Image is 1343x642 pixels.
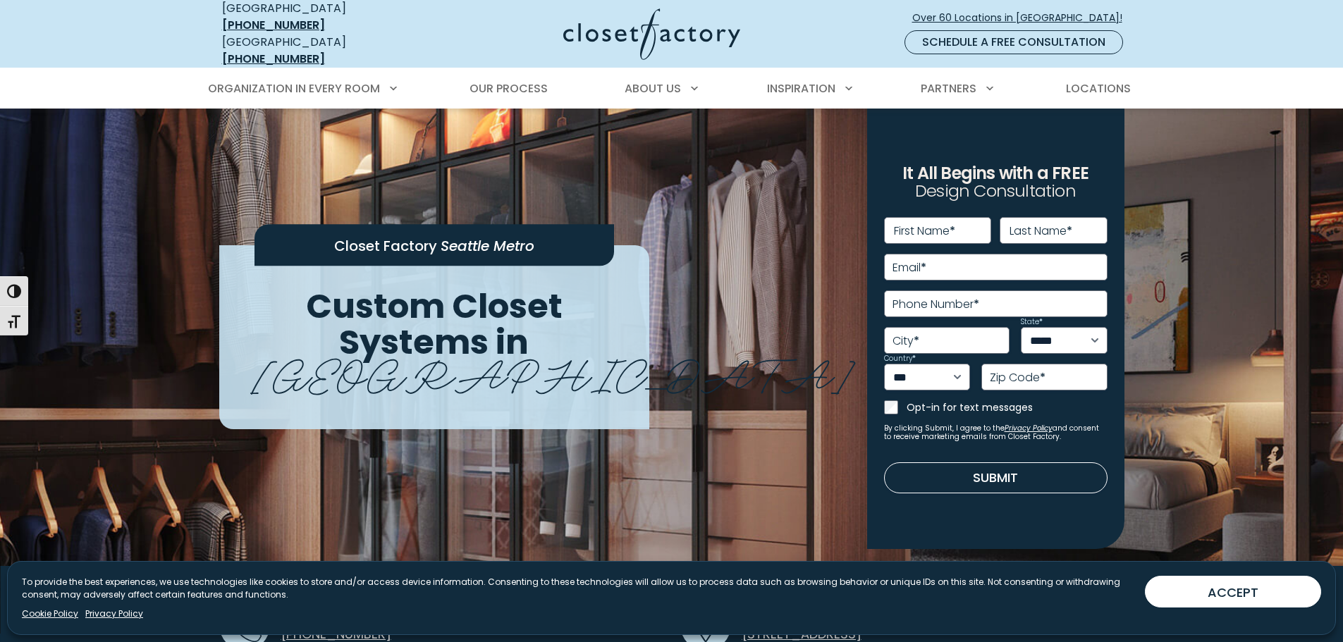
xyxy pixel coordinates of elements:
[904,30,1123,54] a: Schedule a Free Consultation
[884,424,1108,441] small: By clicking Submit, I agree to the and consent to receive marketing emails from Closet Factory.
[1145,576,1321,607] button: ACCEPT
[884,355,916,362] label: Country
[334,236,437,256] span: Closet Factory
[85,607,143,620] a: Privacy Policy
[884,462,1108,493] button: Submit
[22,607,78,620] a: Cookie Policy
[912,11,1134,25] span: Over 60 Locations in [GEOGRAPHIC_DATA]!
[441,236,534,256] span: Seattle Metro
[893,335,919,347] label: City
[625,80,681,97] span: About Us
[208,80,380,97] span: Organization in Every Room
[222,17,325,33] a: [PHONE_NUMBER]
[990,372,1045,383] label: Zip Code
[470,80,548,97] span: Our Process
[767,80,835,97] span: Inspiration
[902,161,1088,185] span: It All Begins with a FREE
[222,51,325,67] a: [PHONE_NUMBER]
[912,6,1134,30] a: Over 60 Locations in [GEOGRAPHIC_DATA]!
[563,8,740,60] img: Closet Factory Logo
[222,34,427,68] div: [GEOGRAPHIC_DATA]
[1010,226,1072,237] label: Last Name
[894,226,955,237] label: First Name
[893,262,926,273] label: Email
[252,339,854,403] span: [GEOGRAPHIC_DATA]
[1005,423,1053,433] a: Privacy Policy
[1021,319,1043,326] label: State
[915,180,1076,203] span: Design Consultation
[1066,80,1131,97] span: Locations
[921,80,976,97] span: Partners
[198,69,1146,109] nav: Primary Menu
[306,283,563,366] span: Custom Closet Systems in
[907,400,1108,414] label: Opt-in for text messages
[22,576,1134,601] p: To provide the best experiences, we use technologies like cookies to store and/or access device i...
[893,299,979,310] label: Phone Number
